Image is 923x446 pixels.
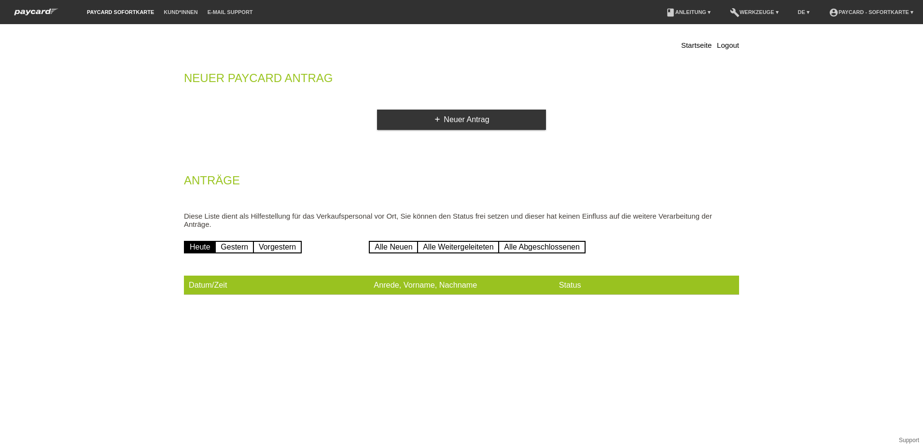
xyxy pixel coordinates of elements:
[730,8,740,17] i: build
[377,110,546,130] a: addNeuer Antrag
[253,241,302,253] a: Vorgestern
[203,9,258,15] a: E-Mail Support
[498,241,586,253] a: Alle Abgeschlossenen
[793,9,814,15] a: DE ▾
[10,11,63,18] a: paycard Sofortkarte
[681,41,712,49] a: Startseite
[369,241,418,253] a: Alle Neuen
[215,241,254,253] a: Gestern
[661,9,715,15] a: bookAnleitung ▾
[369,276,554,295] th: Anrede, Vorname, Nachname
[554,276,739,295] th: Status
[666,8,675,17] i: book
[829,8,839,17] i: account_circle
[184,241,216,253] a: Heute
[82,9,159,15] a: paycard Sofortkarte
[824,9,918,15] a: account_circlepaycard - Sofortkarte ▾
[184,276,369,295] th: Datum/Zeit
[159,9,202,15] a: Kund*innen
[10,7,63,17] img: paycard Sofortkarte
[184,212,739,228] p: Diese Liste dient als Hilfestellung für das Verkaufspersonal vor Ort, Sie können den Status frei ...
[417,241,499,253] a: Alle Weitergeleiteten
[899,437,919,444] a: Support
[184,73,739,88] h2: Neuer Paycard Antrag
[434,115,441,123] i: add
[184,176,739,190] h2: Anträge
[717,41,739,49] a: Logout
[725,9,783,15] a: buildWerkzeuge ▾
